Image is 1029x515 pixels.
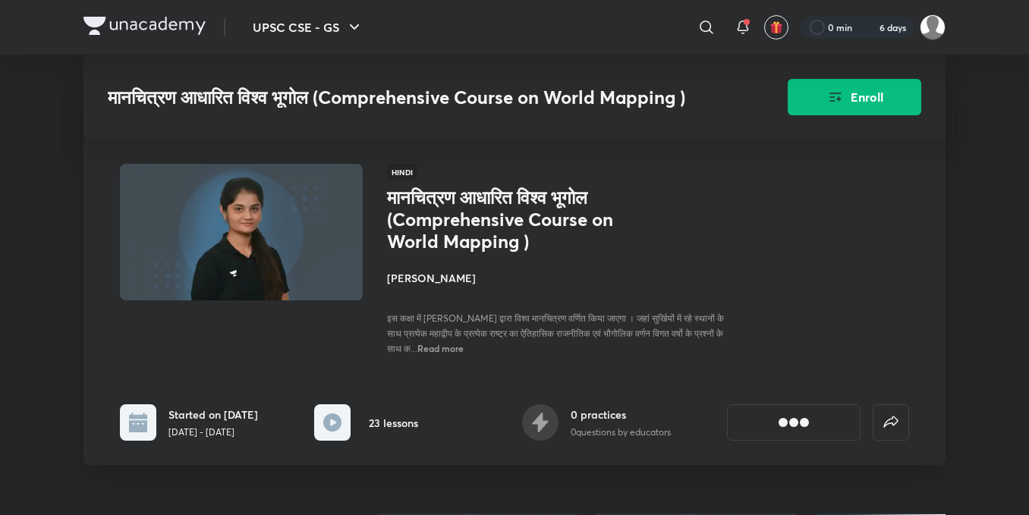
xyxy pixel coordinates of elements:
[727,404,861,441] button: [object Object]
[83,17,206,35] img: Company Logo
[769,20,783,34] img: avatar
[571,426,671,439] p: 0 questions by educators
[387,187,635,252] h1: मानचित्रण आधारित विश्व भूगोल (Comprehensive Course on World Mapping )
[83,17,206,39] a: Company Logo
[571,407,671,422] h6: 0 practices
[108,86,702,108] h3: मानचित्रण आधारित विश्व भूगोल (Comprehensive Course on World Mapping )
[387,312,724,354] span: इस कक्षा में [PERSON_NAME] द्वारा विश्‍व मानचित्रण वर्णित किया जाएगा । जहां सुर्खियों में रहे स्‍...
[369,415,418,431] h6: 23 lessons
[920,14,946,40] img: Komal
[873,404,909,441] button: false
[387,270,727,286] h4: [PERSON_NAME]
[788,79,921,115] button: Enroll
[118,162,365,302] img: Thumbnail
[861,20,876,35] img: streak
[764,15,788,39] button: avatar
[168,426,258,439] p: [DATE] - [DATE]
[417,342,464,354] span: Read more
[168,407,258,422] h6: Started on [DATE]
[387,164,417,181] span: Hindi
[244,12,373,42] button: UPSC CSE - GS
